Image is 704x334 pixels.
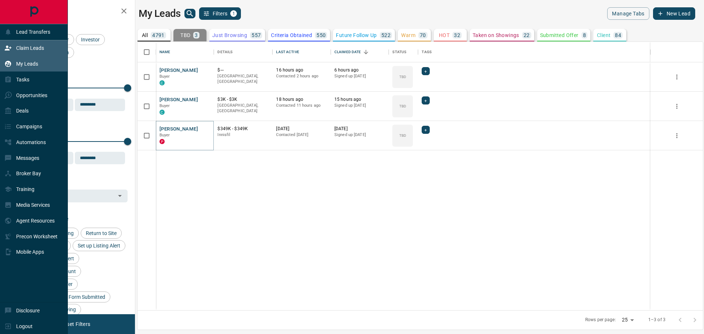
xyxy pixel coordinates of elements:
p: Just Browsing [212,33,247,38]
button: search button [184,9,195,18]
h2: Filters [23,7,128,16]
p: $--- [217,67,269,73]
button: [PERSON_NAME] [159,126,198,133]
div: Status [392,42,406,62]
div: property.ca [159,139,165,144]
p: 8 [583,33,586,38]
div: + [422,96,429,104]
p: TBD [399,103,406,109]
span: Return to Site [83,230,119,236]
span: Buyer [159,133,170,137]
div: + [422,67,429,75]
p: $349K - $349K [217,126,269,132]
p: Contacted [DATE] [276,132,327,138]
span: 1 [231,11,236,16]
button: more [671,101,682,112]
p: [DATE] [334,126,385,132]
p: 3 [195,33,198,38]
p: Contacted 11 hours ago [276,103,327,109]
button: more [671,130,682,141]
p: [GEOGRAPHIC_DATA], [GEOGRAPHIC_DATA] [217,73,269,85]
p: 70 [420,33,426,38]
span: Buyer [159,103,170,108]
p: Criteria Obtained [271,33,312,38]
p: Warm [401,33,415,38]
p: [DATE] [276,126,327,132]
p: Signed up [DATE] [334,73,385,79]
p: 1–3 of 3 [648,317,665,323]
div: 25 [619,315,637,325]
span: Buyer [159,74,170,79]
p: 22 [524,33,530,38]
h1: My Leads [139,8,181,19]
p: Innisfil [217,132,269,138]
p: 4791 [152,33,165,38]
div: Name [156,42,214,62]
p: HOT [439,33,450,38]
div: Return to Site [81,228,122,239]
span: + [424,67,427,75]
div: Last Active [272,42,330,62]
p: Client [597,33,610,38]
p: 557 [252,33,261,38]
p: 550 [316,33,326,38]
div: Details [214,42,272,62]
button: Open [115,191,125,201]
button: Reset Filters [56,318,95,330]
p: Contacted 2 hours ago [276,73,327,79]
button: New Lead [653,7,695,20]
div: Set up Listing Alert [73,240,125,251]
p: TBD [399,133,406,138]
p: 18 hours ago [276,96,327,103]
span: Set up Listing Alert [75,243,123,249]
p: [GEOGRAPHIC_DATA], [GEOGRAPHIC_DATA] [217,103,269,114]
button: [PERSON_NAME] [159,67,198,74]
div: Tags [422,42,432,62]
button: [PERSON_NAME] [159,96,198,103]
button: Sort [361,47,371,57]
div: Tags [418,42,650,62]
div: Claimed Date [331,42,389,62]
button: Filters1 [199,7,241,20]
span: Investor [78,37,102,43]
p: Submitted Offer [540,33,579,38]
button: more [671,71,682,82]
div: Claimed Date [334,42,361,62]
p: 15 hours ago [334,96,385,103]
p: TBD [399,74,406,80]
button: Manage Tabs [607,7,649,20]
div: condos.ca [159,80,165,85]
p: Signed up [DATE] [334,103,385,109]
p: $3K - $3K [217,96,269,103]
p: 6 hours ago [334,67,385,73]
div: + [422,126,429,134]
p: 32 [454,33,460,38]
p: TBD [180,33,190,38]
div: Investor [76,34,105,45]
span: + [424,126,427,133]
p: 16 hours ago [276,67,327,73]
p: Rows per page: [585,317,616,323]
p: All [142,33,148,38]
p: 84 [615,33,621,38]
div: Details [217,42,232,62]
p: Taken on Showings [473,33,519,38]
div: condos.ca [159,110,165,115]
span: + [424,97,427,104]
p: Signed up [DATE] [334,132,385,138]
div: Name [159,42,170,62]
p: Future Follow Up [336,33,377,38]
div: Status [389,42,418,62]
p: 522 [381,33,390,38]
div: Last Active [276,42,299,62]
